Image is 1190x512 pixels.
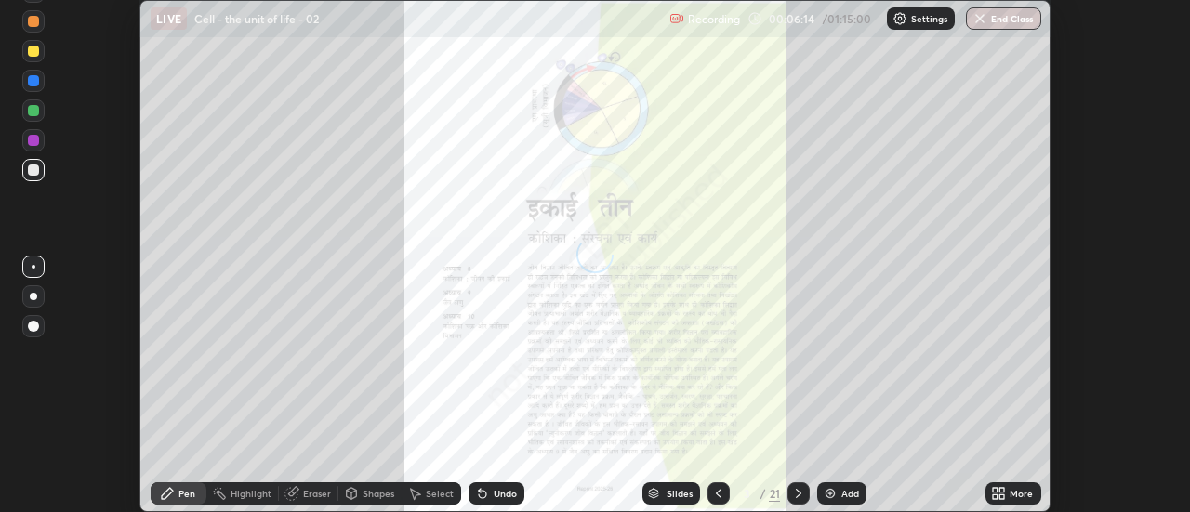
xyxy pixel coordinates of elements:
[156,11,181,26] p: LIVE
[972,11,987,26] img: end-class-cross
[892,11,907,26] img: class-settings-icons
[231,489,271,498] div: Highlight
[966,7,1041,30] button: End Class
[1010,489,1033,498] div: More
[760,488,765,499] div: /
[841,489,859,498] div: Add
[426,489,454,498] div: Select
[494,489,517,498] div: Undo
[911,14,947,23] p: Settings
[823,486,838,501] img: add-slide-button
[363,489,394,498] div: Shapes
[769,485,780,502] div: 21
[688,12,740,26] p: Recording
[178,489,195,498] div: Pen
[737,488,756,499] div: 3
[669,11,684,26] img: recording.375f2c34.svg
[667,489,693,498] div: Slides
[303,489,331,498] div: Eraser
[194,11,319,26] p: Cell - the unit of life - 02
